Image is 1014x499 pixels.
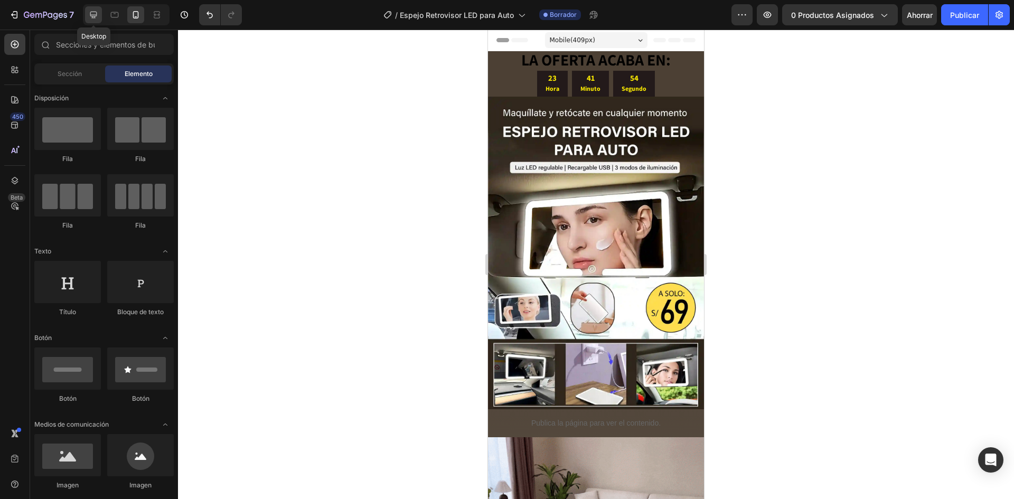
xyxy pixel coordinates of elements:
[11,194,23,201] font: Beta
[59,394,77,402] font: Botón
[902,4,937,25] button: Ahorrar
[57,481,79,489] font: Imagen
[978,447,1003,473] div: Abrir Intercom Messenger
[117,308,164,316] font: Bloque de texto
[34,247,51,255] font: Texto
[157,329,174,346] span: Abrir con palanca
[488,30,704,499] iframe: Área de diseño
[199,4,242,25] div: Deshacer/Rehacer
[550,11,577,18] font: Borrador
[12,113,23,120] font: 450
[129,481,152,489] font: Imagen
[34,94,69,102] font: Disposición
[135,221,146,229] font: Fila
[62,221,73,229] font: Fila
[125,70,153,78] font: Elemento
[132,394,149,402] font: Botón
[782,4,898,25] button: 0 productos asignados
[34,334,52,342] font: Botón
[791,11,874,20] font: 0 productos asignados
[135,155,146,163] font: Fila
[59,308,76,316] font: Título
[157,90,174,107] span: Abrir con palanca
[34,34,174,55] input: Secciones y elementos de búsqueda
[400,11,514,20] font: Espejo Retrovisor LED para Auto
[157,243,174,260] span: Abrir con palanca
[941,4,988,25] button: Publicar
[69,10,74,20] font: 7
[4,4,79,25] button: 7
[34,420,109,428] font: Medios de comunicación
[950,11,979,20] font: Publicar
[62,155,73,163] font: Fila
[58,70,82,78] font: Sección
[395,11,398,20] font: /
[907,11,933,20] font: Ahorrar
[157,416,174,433] span: Abrir con palanca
